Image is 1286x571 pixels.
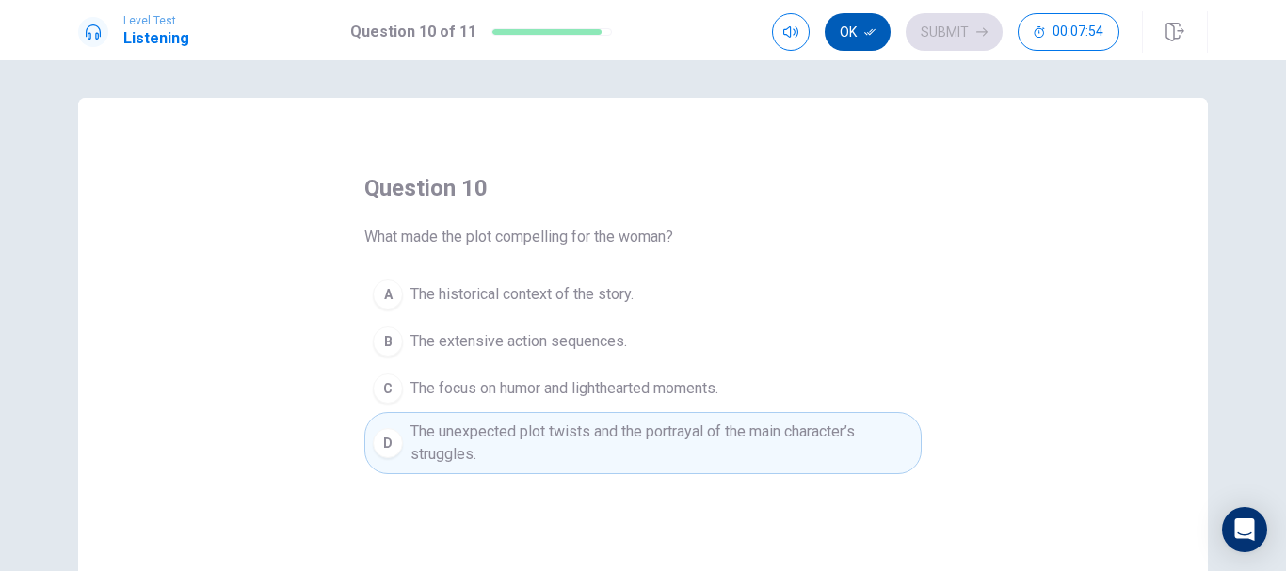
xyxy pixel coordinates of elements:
[123,27,189,50] h1: Listening
[364,173,488,203] h4: question 10
[410,420,913,466] span: The unexpected plot twists and the portrayal of the main character’s struggles.
[364,271,922,318] button: AThe historical context of the story.
[373,326,403,357] div: B
[350,21,476,43] h1: Question 10 of 11
[1018,13,1119,51] button: 00:07:54
[373,279,403,309] div: A
[364,226,673,248] span: What made the plot compelling for the woman?
[364,412,922,474] button: DThe unexpected plot twists and the portrayal of the main character’s struggles.
[410,283,634,306] span: The historical context of the story.
[364,365,922,412] button: CThe focus on humor and lighthearted moments.
[1053,24,1103,40] span: 00:07:54
[410,377,718,400] span: The focus on humor and lighthearted moments.
[1222,507,1267,552] div: Open Intercom Messenger
[364,318,922,365] button: BThe extensive action sequences.
[373,428,403,458] div: D
[825,13,891,51] button: Ok
[410,330,627,353] span: The extensive action sequences.
[373,373,403,404] div: C
[123,14,189,27] span: Level Test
